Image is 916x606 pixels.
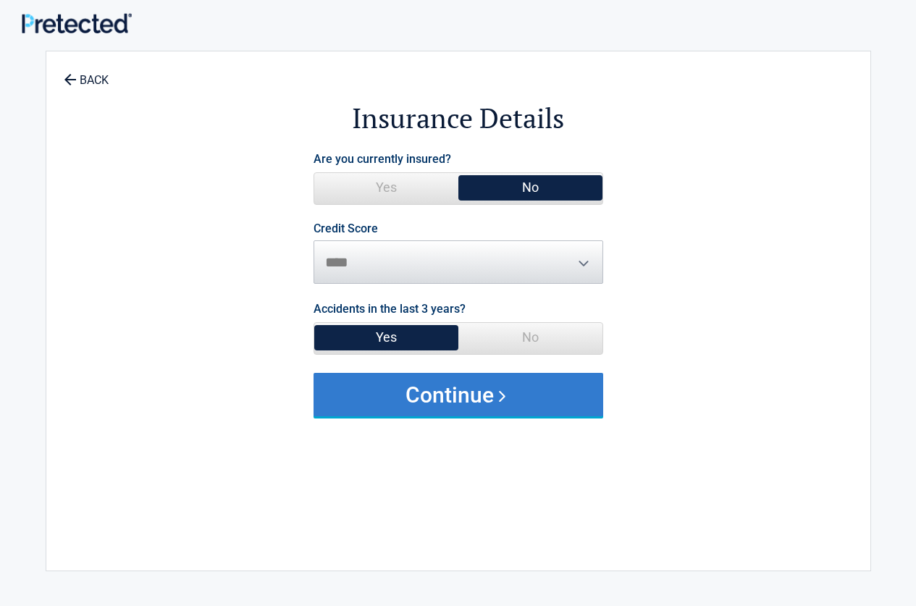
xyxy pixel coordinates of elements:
span: No [458,323,602,352]
a: BACK [61,61,112,86]
button: Continue [314,373,603,416]
label: Accidents in the last 3 years? [314,299,466,319]
span: Yes [314,323,458,352]
span: No [458,173,602,202]
img: Main Logo [22,13,132,33]
label: Are you currently insured? [314,149,451,169]
h2: Insurance Details [126,100,791,137]
span: Yes [314,173,458,202]
label: Credit Score [314,223,378,235]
